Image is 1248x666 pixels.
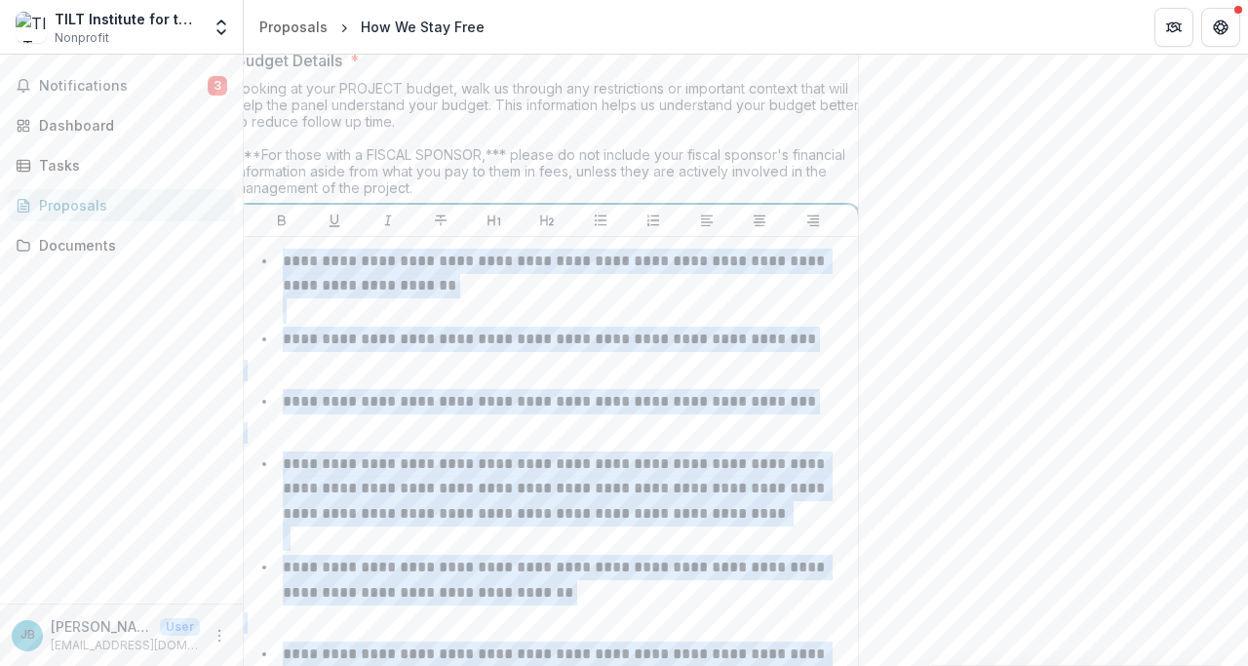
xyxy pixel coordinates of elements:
nav: breadcrumb [252,13,492,41]
button: Underline [323,209,346,232]
div: TILT Institute for the Contemporary Image [55,9,200,29]
div: James Britt [20,629,35,642]
button: Heading 2 [535,209,559,232]
button: Strike [429,209,452,232]
span: 3 [208,76,227,96]
div: How We Stay Free [361,17,485,37]
button: Align Center [748,209,771,232]
div: Looking at your PROJECT budget, walk us through any restrictions or important context that will h... [235,80,859,204]
button: Bold [270,209,293,232]
img: TILT Institute for the Contemporary Image [16,12,47,43]
p: Budget Details [235,49,342,72]
button: Get Help [1201,8,1240,47]
button: Align Right [801,209,825,232]
p: User [160,618,200,636]
span: Nonprofit [55,29,109,47]
button: Ordered List [642,209,665,232]
a: Documents [8,229,235,261]
button: Heading 1 [483,209,506,232]
a: Proposals [252,13,335,41]
a: Proposals [8,189,235,221]
div: Tasks [39,155,219,176]
span: Notifications [39,78,208,95]
button: Bullet List [589,209,612,232]
p: [PERSON_NAME] [51,616,152,637]
div: Proposals [259,17,328,37]
a: Dashboard [8,109,235,141]
button: Align Left [695,209,719,232]
div: Proposals [39,195,219,215]
button: More [208,624,231,647]
button: Notifications3 [8,70,235,101]
a: Tasks [8,149,235,181]
p: [EMAIL_ADDRESS][DOMAIN_NAME] [51,637,200,654]
button: Italicize [376,209,400,232]
div: Documents [39,235,219,255]
button: Open entity switcher [208,8,235,47]
div: Dashboard [39,115,219,136]
button: Partners [1154,8,1193,47]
